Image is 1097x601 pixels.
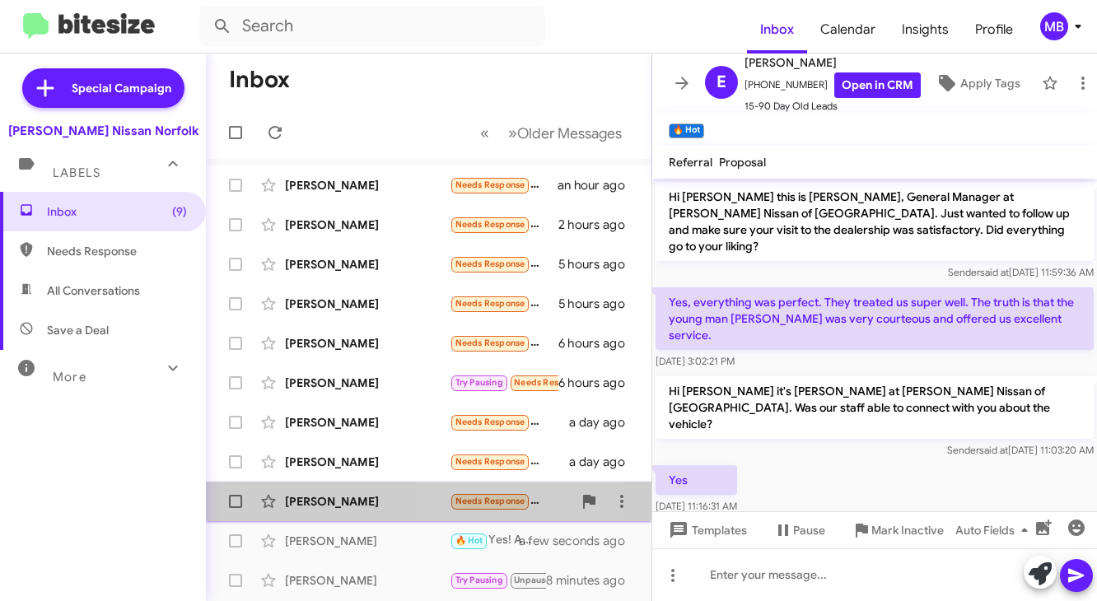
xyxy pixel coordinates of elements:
div: 5 hours ago [558,256,638,273]
span: Needs Response [455,456,525,467]
span: » [508,123,517,143]
div: On hold for now, will contact you when we're ready [450,373,558,392]
span: Needs Response [455,219,525,230]
span: Try Pausing [455,575,503,585]
div: a day ago [569,414,638,431]
p: Yes [656,465,737,495]
p: Yes, everything was perfect. They treated us super well. The truth is that the young man [PERSON_... [656,287,1094,350]
span: Mark Inactive [871,515,944,545]
div: Send me an offer [450,294,558,313]
div: Neither but I will be selling it in the next two weeks. I just put it online. Can you give me an ... [450,215,558,234]
span: Unpaused [514,575,557,585]
span: Needs Response [455,298,525,309]
button: Mark Inactive [838,515,957,545]
span: Special Campaign [72,80,171,96]
span: E [717,69,726,96]
div: [PERSON_NAME] [285,533,450,549]
button: Templates [652,515,760,545]
p: Hi [PERSON_NAME] it's [PERSON_NAME] at [PERSON_NAME] Nissan of [GEOGRAPHIC_DATA]. Was our staff a... [656,376,1094,439]
div: Yes it did. I just didn't drive out in the [GEOGRAPHIC_DATA] that I wanted but I'm working on it ... [450,412,569,431]
div: MB [1040,12,1068,40]
button: Apply Tags [921,68,1034,98]
div: [PERSON_NAME] [285,454,450,470]
button: Pause [760,515,838,545]
span: Auto Fields [955,515,1034,545]
span: 🔥 Hot [455,535,483,546]
div: I'm not sure why I was interested in .I was interested in the frontier for a lil while. I'm still... [450,254,558,273]
div: I am sorry to hear that. Let us know when you are ready to move forward! [450,571,546,589]
div: [PERSON_NAME] Nissan Norfolk [8,123,198,139]
h1: Inbox [229,67,290,93]
a: Insights [889,6,962,54]
div: [PERSON_NAME] [285,414,450,431]
span: Sender [DATE] 11:03:20 AM [947,444,1094,456]
div: 8 minutes ago [546,572,638,589]
div: 6 hours ago [558,335,638,352]
span: Needs Response [455,259,525,269]
span: Apply Tags [960,68,1020,98]
div: an hour ago [558,177,638,193]
span: Inbox [47,203,187,220]
div: [PERSON_NAME] [285,256,450,273]
div: [PERSON_NAME] [285,335,450,352]
button: Auto Fields [942,515,1048,545]
span: Save a Deal [47,322,109,338]
span: 15-90 Day Old Leads [745,98,921,114]
span: Needs Response [455,496,525,506]
input: Search [199,7,545,46]
span: [PHONE_NUMBER] [745,72,921,98]
span: said at [979,444,1008,456]
span: Needs Response [455,338,525,348]
div: [PERSON_NAME] [285,493,450,510]
a: Open in CRM [834,72,921,98]
span: [DATE] 11:16:31 AM [656,500,737,512]
div: [PERSON_NAME] [285,375,450,391]
p: Hi [PERSON_NAME] this is [PERSON_NAME], General Manager at [PERSON_NAME] Nissan of [GEOGRAPHIC_DA... [656,182,1094,261]
button: MB [1026,12,1079,40]
span: Templates [665,515,747,545]
span: « [480,123,489,143]
a: Profile [962,6,1026,54]
span: said at [980,266,1009,278]
div: a day ago [569,454,638,470]
span: Needs Response [47,243,187,259]
div: I have decided to go in a different direction. Appreciate the help, you have nice day [450,333,558,352]
div: [PERSON_NAME] [285,177,450,193]
div: No but I already discussed this with [PERSON_NAME] so you need to talk to her. She said she was p... [450,492,572,510]
a: Inbox [747,6,807,54]
nav: Page navigation example [471,116,632,150]
button: Previous [470,116,499,150]
span: [DATE] 3:02:21 PM [656,355,735,367]
span: [PERSON_NAME] [745,53,921,72]
span: Proposal [719,155,766,170]
a: Calendar [807,6,889,54]
div: 2 hours ago [558,217,638,233]
div: [PERSON_NAME] [285,217,450,233]
span: Try Pausing [455,377,503,388]
span: Needs Response [455,417,525,427]
a: Special Campaign [22,68,184,108]
span: Needs Response [455,179,525,190]
span: Older Messages [517,124,622,142]
small: 🔥 Hot [669,123,704,138]
div: a few seconds ago [539,533,638,549]
div: 5 hours ago [558,296,638,312]
span: (9) [172,203,187,220]
span: Pause [793,515,825,545]
div: 6 hours ago [558,375,638,391]
div: How much do you want to buy it for? [450,175,558,194]
div: [PERSON_NAME] [285,296,450,312]
div: Yes! Are you still in the market? [450,531,539,550]
span: Labels [53,165,100,180]
span: Needs Response [514,377,584,388]
div: [PERSON_NAME] [285,572,450,589]
span: All Conversations [47,282,140,299]
span: More [53,370,86,384]
span: Referral [669,155,712,170]
button: Next [498,116,632,150]
span: Sender [DATE] 11:59:36 AM [948,266,1094,278]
